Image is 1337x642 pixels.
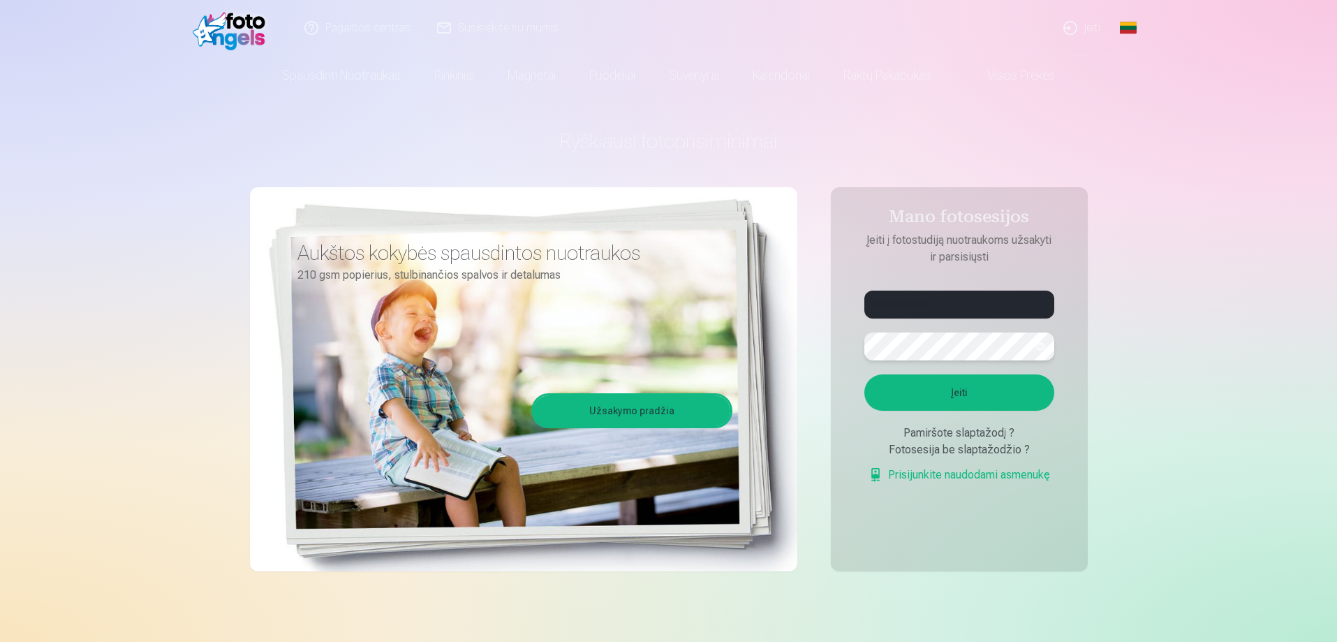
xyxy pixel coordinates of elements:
h3: Aukštos kokybės spausdintos nuotraukos [297,240,722,265]
h1: Ryškiausi fotoprisiminimai [250,129,1088,154]
img: /fa2 [193,6,273,50]
a: Spausdinti nuotraukas [265,56,418,95]
a: Magnetai [491,56,573,95]
a: Kalendoriai [736,56,827,95]
button: Įeiti [864,374,1054,411]
a: Prisijunkite naudodami asmenukę [869,467,1050,483]
p: Įeiti į fotostudiją nuotraukoms užsakyti ir parsisiųsti [850,232,1068,265]
p: 210 gsm popierius, stulbinančios spalvos ir detalumas [297,265,722,285]
div: Pamiršote slaptažodį ? [864,425,1054,442]
a: Raktų pakabukas [827,56,948,95]
a: Užsakymo pradžia [533,395,730,426]
h4: Mano fotosesijos [850,207,1068,232]
a: Puodeliai [573,56,652,95]
div: Fotosesija be slaptažodžio ? [864,442,1054,458]
a: Visos prekės [948,56,1072,95]
a: Rinkiniai [418,56,491,95]
a: Suvenyrai [652,56,736,95]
